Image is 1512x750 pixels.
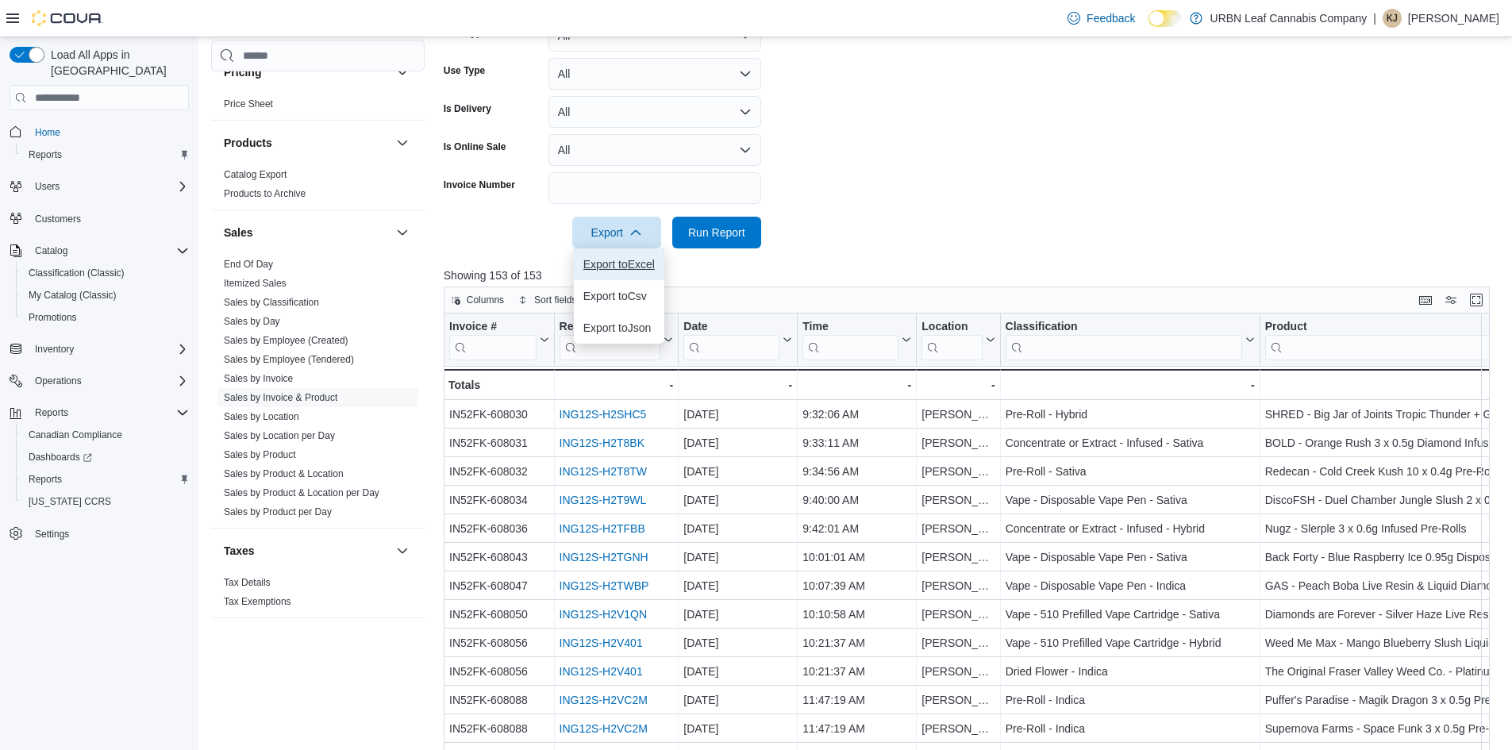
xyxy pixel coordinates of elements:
div: Pre-Roll - Sativa [1005,462,1254,481]
div: 9:42:01 AM [802,519,911,538]
span: Sales by Product & Location per Day [224,487,379,499]
span: Sales by Employee (Created) [224,334,348,347]
span: [US_STATE] CCRS [29,495,111,508]
button: Taxes [393,541,412,560]
button: Reports [16,144,195,166]
button: Time [802,320,911,360]
img: Cova [32,10,103,26]
div: [PERSON_NAME] [921,605,995,624]
a: Sales by Classification [224,297,319,308]
a: ING12S-H2V1QN [559,608,646,621]
button: All [548,96,761,128]
button: Home [3,120,195,143]
a: Sales by Location per Day [224,430,335,441]
a: Sales by Invoice [224,373,293,384]
span: Export to Json [583,321,655,334]
span: Reports [29,403,189,422]
div: Taxes [211,573,425,617]
a: ING12S-H2T8TW [559,465,646,478]
span: Canadian Compliance [29,429,122,441]
span: Customers [29,209,189,229]
span: Columns [467,294,504,306]
a: End Of Day [224,259,273,270]
div: IN52FK-608032 [449,462,549,481]
button: Reports [3,402,195,424]
span: Classification (Classic) [22,263,189,283]
div: Concentrate or Extract - Infused - Hybrid [1005,519,1254,538]
button: Export [572,217,661,248]
div: IN52FK-608050 [449,605,549,624]
span: Dashboards [22,448,189,467]
div: 9:40:00 AM [802,490,911,510]
span: Promotions [22,308,189,327]
div: 11:47:19 AM [802,719,911,738]
div: 9:33:11 AM [802,433,911,452]
a: ING12S-H2V401 [559,637,642,649]
a: Reports [22,145,68,164]
p: Showing 153 of 153 [444,267,1501,283]
span: Sales by Invoice [224,372,293,385]
button: Operations [29,371,88,390]
a: Price Sheet [224,98,273,110]
div: - [683,375,792,394]
button: Display options [1441,290,1460,310]
span: End Of Day [224,258,273,271]
div: 10:21:37 AM [802,662,911,681]
div: Vape - Disposable Vape Pen - Indica [1005,576,1254,595]
div: - [802,375,911,394]
a: Tax Details [224,577,271,588]
div: [DATE] [683,719,792,738]
div: Pre-Roll - Indica [1005,690,1254,710]
button: Run Report [672,217,761,248]
span: Reports [22,145,189,164]
a: Classification (Classic) [22,263,131,283]
p: URBN Leaf Cannabis Company [1210,9,1368,28]
div: [PERSON_NAME] [921,633,995,652]
span: Customers [35,213,81,225]
label: Is Delivery [444,102,491,115]
a: ING12S-H2T9WL [559,494,646,506]
div: 10:07:39 AM [802,576,911,595]
button: Inventory [3,338,195,360]
span: My Catalog (Classic) [29,289,117,302]
div: [DATE] [683,433,792,452]
div: Dried Flower - Indica [1005,662,1254,681]
span: Sales by Invoice & Product [224,391,337,404]
div: [PERSON_NAME] [921,519,995,538]
label: Use Type [444,64,485,77]
div: 9:32:06 AM [802,405,911,424]
button: Products [393,133,412,152]
a: ING12S-H2SHC5 [559,408,646,421]
span: My Catalog (Classic) [22,286,189,305]
button: Operations [3,370,195,392]
span: Reports [29,473,62,486]
span: Reports [29,148,62,161]
div: IN52FK-608056 [449,662,549,681]
p: | [1373,9,1376,28]
span: Dark Mode [1148,27,1149,28]
a: Sales by Day [224,316,280,327]
div: [DATE] [683,405,792,424]
div: Time [802,320,898,360]
a: Products to Archive [224,188,306,199]
span: Load All Apps in [GEOGRAPHIC_DATA] [44,47,189,79]
button: Canadian Compliance [16,424,195,446]
span: Sales by Product & Location [224,467,344,480]
a: Sales by Product & Location [224,468,344,479]
a: Customers [29,210,87,229]
div: Sales [211,255,425,528]
button: Columns [444,290,510,310]
div: [PERSON_NAME] [921,462,995,481]
div: [PERSON_NAME] [921,548,995,567]
div: IN52FK-608034 [449,490,549,510]
span: Users [35,180,60,193]
a: Reports [22,470,68,489]
span: Catalog [35,244,67,257]
div: 10:10:58 AM [802,605,911,624]
button: Taxes [224,543,390,559]
p: [PERSON_NAME] [1408,9,1499,28]
h3: Sales [224,225,253,240]
div: 11:47:19 AM [802,690,911,710]
button: Classification (Classic) [16,262,195,284]
span: KJ [1387,9,1398,28]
